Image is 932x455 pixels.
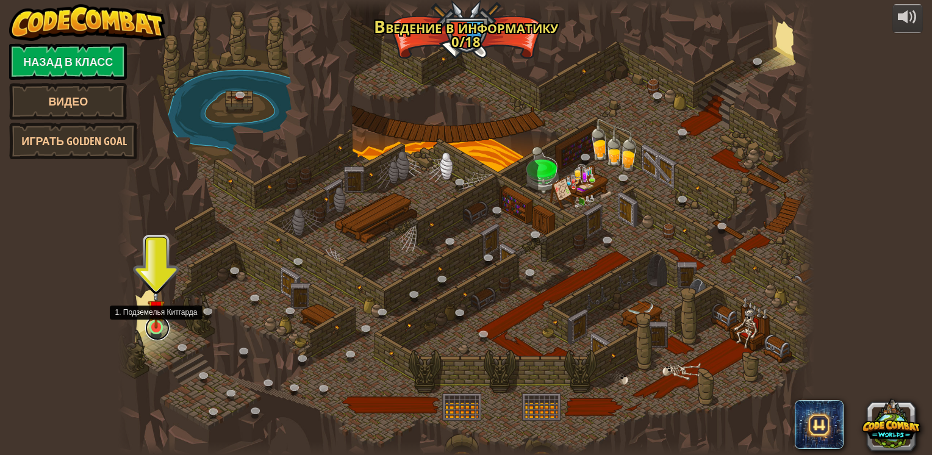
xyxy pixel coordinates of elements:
button: Регулировать громкость [892,4,923,33]
img: level-banner-unstarted.png [148,288,165,329]
a: Назад в класс [9,43,127,80]
a: Видео [9,83,127,120]
a: Играть Golden Goal [9,123,137,159]
img: CodeCombat - Learn how to code by playing a game [9,4,165,41]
